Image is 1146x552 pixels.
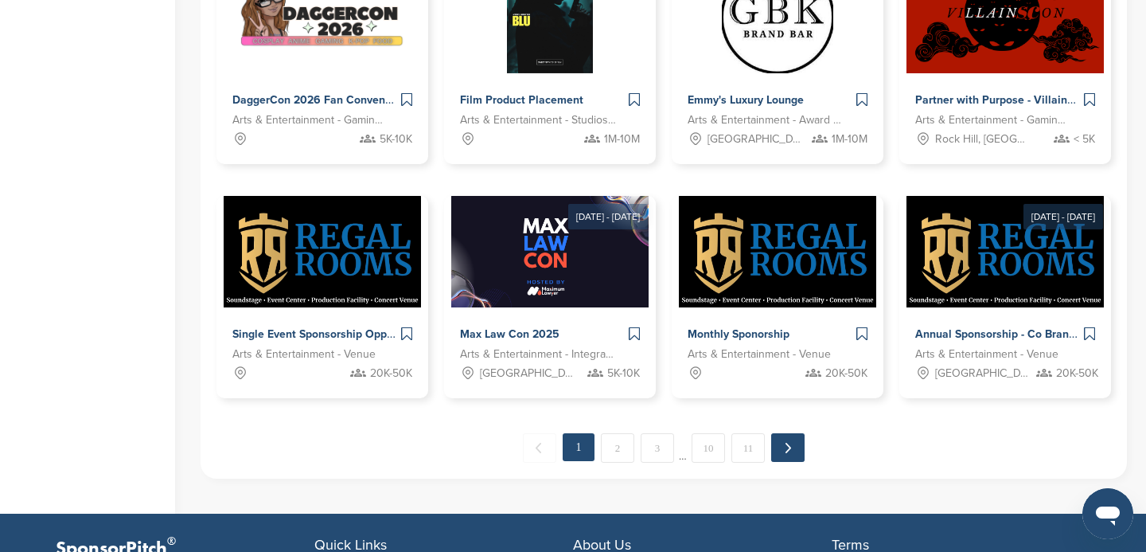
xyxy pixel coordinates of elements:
span: Film Product Placement [460,93,583,107]
span: Max Law Con 2025 [460,327,559,341]
span: Partner with Purpose - VillainSCon 2025 [915,93,1125,107]
span: Monthly Sponorship [688,327,789,341]
a: 11 [731,433,765,463]
span: Arts & Entertainment - Integration - Business [460,346,616,363]
img: Sponsorpitch & [224,196,422,307]
span: DaggerCon 2026 Fan Convention in [GEOGRAPHIC_DATA], [GEOGRAPHIC_DATA] [232,93,655,107]
span: Single Event Sponsorship Opportunities [232,327,436,341]
span: [GEOGRAPHIC_DATA], [GEOGRAPHIC_DATA] [480,365,577,382]
span: < 5K [1074,131,1095,148]
span: 1M-10M [832,131,867,148]
span: Arts & Entertainment - Gaming Conventions [232,112,388,129]
span: Arts & Entertainment - Gaming Conventions [915,112,1071,129]
a: Sponsorpitch & Monthly Sponorship Arts & Entertainment - Venue 20K-50K [672,196,883,398]
span: Arts & Entertainment - Award Show [688,112,844,129]
a: Next → [771,433,805,462]
span: 5K-10K [380,131,412,148]
img: Sponsorpitch & [451,196,649,307]
a: [DATE] - [DATE] Sponsorpitch & Max Law Con 2025 Arts & Entertainment - Integration - Business [GE... [444,170,656,398]
a: 2 [601,433,634,463]
div: [DATE] - [DATE] [1023,204,1103,229]
span: Arts & Entertainment - Venue [688,346,831,363]
span: 20K-50K [370,365,412,382]
span: 20K-50K [825,365,867,382]
span: Arts & Entertainment - Venue [915,346,1058,363]
a: 10 [692,433,725,463]
span: 5K-10K [607,365,640,382]
a: 3 [641,433,674,463]
a: [DATE] - [DATE] Sponsorpitch & Annual Sponsorship - Co Branded Venue Arts & Entertainment - Venue... [899,170,1111,398]
span: [GEOGRAPHIC_DATA], [GEOGRAPHIC_DATA] [707,131,805,148]
img: Sponsorpitch & [679,196,877,307]
span: [GEOGRAPHIC_DATA], [GEOGRAPHIC_DATA] [935,365,1032,382]
em: 1 [563,433,594,461]
a: Sponsorpitch & Single Event Sponsorship Opportunities Arts & Entertainment - Venue 20K-50K [216,196,428,398]
span: 20K-50K [1056,365,1098,382]
span: Emmy's Luxury Lounge [688,93,804,107]
span: Arts & Entertainment - Studios & Production Co's [460,112,616,129]
span: … [679,433,687,462]
span: Arts & Entertainment - Venue [232,346,376,363]
span: ® [167,531,176,551]
iframe: Botón para iniciar la ventana de mensajería [1082,488,1133,539]
div: [DATE] - [DATE] [568,204,648,229]
span: Rock Hill, [GEOGRAPHIC_DATA] [935,131,1032,148]
span: Annual Sponsorship - Co Branded Venue [915,327,1124,341]
span: ← Previous [523,433,556,463]
img: Sponsorpitch & [906,196,1105,307]
span: 1M-10M [604,131,640,148]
